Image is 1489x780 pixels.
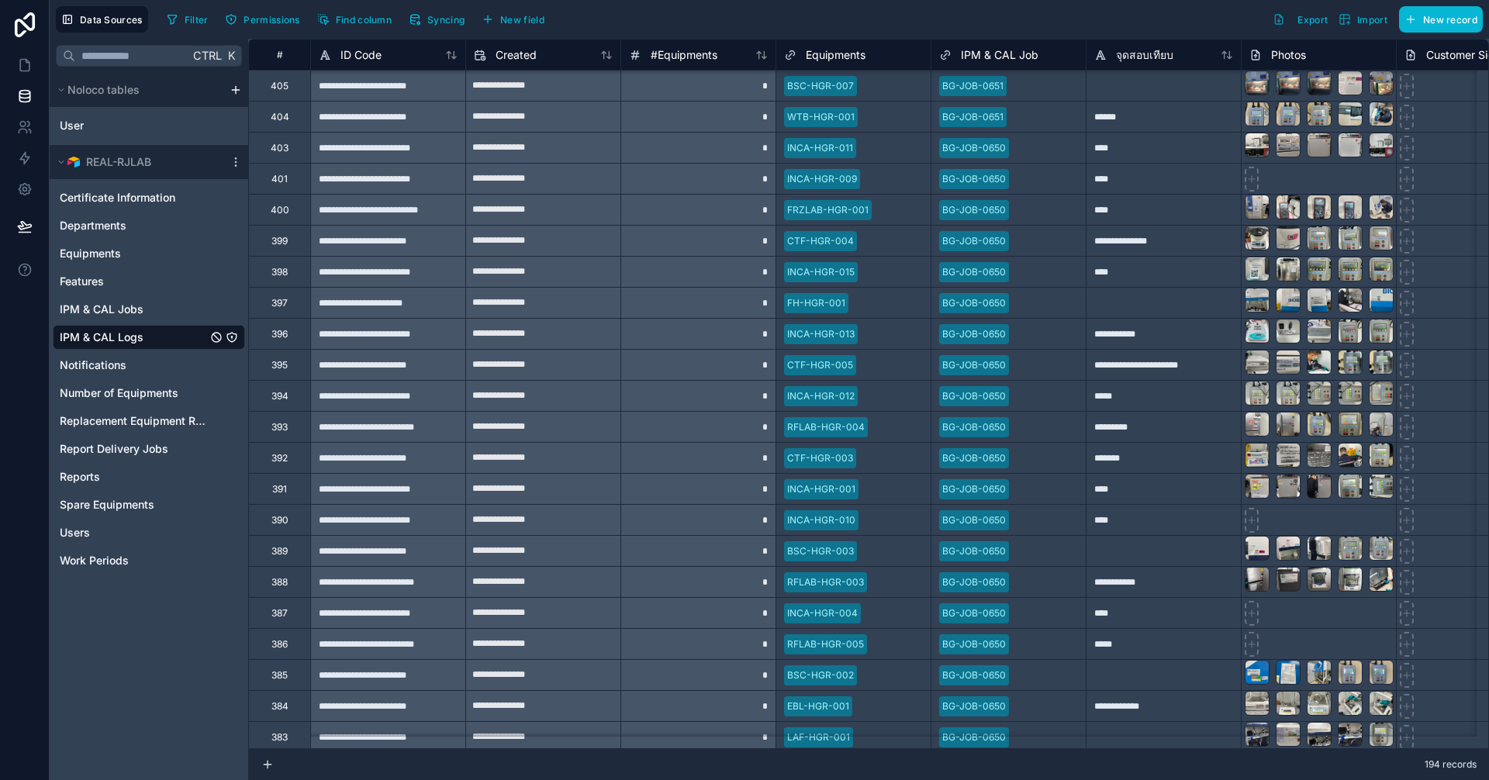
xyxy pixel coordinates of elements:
[942,575,1006,589] div: BG-JOB-0650
[340,47,382,63] span: ID Code
[787,451,853,465] div: CTF-HGR-003
[787,420,865,434] div: RFLAB-HGR-004
[53,241,245,266] div: Equipments
[53,464,245,489] div: Reports
[942,606,1006,620] div: BG-JOB-0650
[60,274,104,289] span: Features
[271,80,288,92] div: 405
[60,525,207,540] a: Users
[500,14,544,26] span: New field
[60,357,207,373] a: Notifications
[60,413,207,429] a: Replacement Equipment Requests
[161,8,214,31] button: Filter
[942,234,1006,248] div: BG-JOB-0650
[787,141,853,155] div: INCA-HGR-011
[219,8,305,31] button: Permissions
[476,8,550,31] button: New field
[1393,6,1483,33] a: New record
[787,79,854,93] div: BSC-HGR-007
[787,730,850,744] div: LAF-HGR-001
[60,330,143,345] span: IPM & CAL Logs
[496,47,537,63] span: Created
[271,111,289,123] div: 404
[60,525,90,540] span: Users
[1271,47,1306,63] span: Photos
[53,520,245,545] div: Users
[60,118,192,133] a: User
[942,327,1006,341] div: BG-JOB-0650
[787,234,854,248] div: CTF-HGR-004
[1267,6,1333,33] button: Export
[942,668,1006,682] div: BG-JOB-0650
[403,8,470,31] button: Syncing
[60,330,207,345] a: IPM & CAL Logs
[271,204,289,216] div: 400
[60,218,126,233] span: Departments
[67,156,80,168] img: Airtable Logo
[60,302,143,317] span: IPM & CAL Jobs
[787,296,845,310] div: FH-HGR-001
[312,8,397,31] button: Find column
[53,185,245,210] div: Certificate Information
[60,553,207,568] a: Work Periods
[60,190,175,205] span: Certificate Information
[271,576,288,588] div: 388
[53,79,223,101] button: Noloco tables
[787,482,855,496] div: INCA-HGR-001
[60,357,126,373] span: Notifications
[60,385,178,401] span: Number of Equipments
[271,607,288,620] div: 387
[787,668,854,682] div: BSC-HGR-002
[60,246,121,261] span: Equipments
[651,47,717,63] span: #Equipments
[1425,758,1477,771] span: 194 records
[60,441,207,457] a: Report Delivery Jobs
[271,297,288,309] div: 397
[271,700,288,713] div: 384
[60,118,84,133] span: User
[53,269,245,294] div: Features
[86,154,151,170] span: REAL-RJLAB
[942,110,1004,124] div: BG-JOB-0651
[60,385,207,401] a: Number of Equipments
[787,389,855,403] div: INCA-HGR-012
[53,437,245,461] div: Report Delivery Jobs
[271,421,288,433] div: 393
[1423,14,1477,26] span: New record
[60,469,207,485] a: Reports
[53,297,245,322] div: IPM & CAL Jobs
[60,274,207,289] a: Features
[226,50,237,61] span: K
[271,731,288,744] div: 383
[942,172,1006,186] div: BG-JOB-0650
[53,151,223,173] button: Airtable LogoREAL-RJLAB
[942,79,1004,93] div: BG-JOB-0651
[53,548,245,573] div: Work Periods
[787,606,858,620] div: INCA-HGR-004
[271,669,288,682] div: 385
[53,113,245,138] div: User
[271,359,288,371] div: 395
[787,265,855,279] div: INCA-HGR-015
[942,544,1006,558] div: BG-JOB-0650
[1333,6,1393,33] button: Import
[60,497,207,513] a: Spare Equipments
[60,469,100,485] span: Reports
[787,172,857,186] div: INCA-HGR-009
[787,358,853,372] div: CTF-HGR-005
[1399,6,1483,33] button: New record
[942,420,1006,434] div: BG-JOB-0650
[67,82,140,98] span: Noloco tables
[271,235,288,247] div: 399
[806,47,865,63] span: Equipments
[942,699,1006,713] div: BG-JOB-0650
[961,47,1038,63] span: IPM & CAL Job
[53,353,245,378] div: Notifications
[60,302,207,317] a: IPM & CAL Jobs
[219,8,311,31] a: Permissions
[271,266,288,278] div: 398
[53,213,245,238] div: Departments
[53,492,245,517] div: Spare Equipments
[1116,47,1173,63] span: จุดสอบเทียบ
[942,358,1006,372] div: BG-JOB-0650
